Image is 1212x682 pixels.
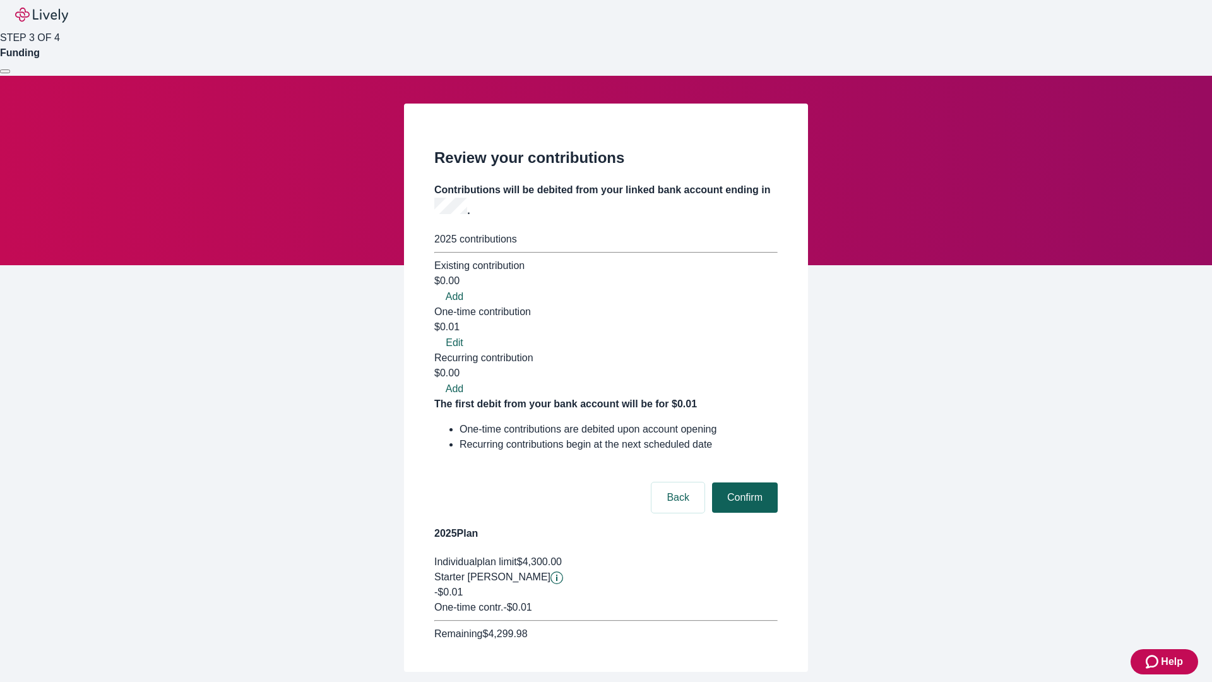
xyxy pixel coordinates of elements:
span: Help [1161,654,1183,669]
div: $0.01 [434,320,778,335]
li: Recurring contributions begin at the next scheduled date [460,437,778,452]
span: Starter [PERSON_NAME] [434,571,550,582]
h2: Review your contributions [434,147,778,169]
button: Zendesk support iconHelp [1131,649,1198,674]
div: Recurring contribution [434,350,778,366]
button: Edit [434,335,475,350]
div: $0.00 [434,366,778,381]
svg: Zendesk support icon [1146,654,1161,669]
span: Individual plan limit [434,556,517,567]
button: Confirm [712,482,778,513]
span: $4,299.98 [482,628,527,639]
div: $0.00 [434,273,778,289]
h4: 2025 Plan [434,526,778,541]
span: One-time contr. [434,602,503,613]
span: -$0.01 [434,587,463,597]
button: Back [651,482,704,513]
li: One-time contributions are debited upon account opening [460,422,778,437]
span: - $0.01 [503,602,532,613]
button: Lively will contribute $0.01 to establish your account [550,571,563,584]
strong: The first debit from your bank account will be for $0.01 [434,398,697,409]
button: Add [434,381,475,397]
span: Remaining [434,628,482,639]
button: Add [434,289,475,304]
svg: Starter penny details [550,571,563,584]
div: One-time contribution [434,304,778,320]
div: 2025 contributions [434,232,778,247]
div: Existing contribution [434,258,778,273]
img: Lively [15,8,68,23]
span: $4,300.00 [517,556,562,567]
h4: Contributions will be debited from your linked bank account ending in . [434,182,778,218]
